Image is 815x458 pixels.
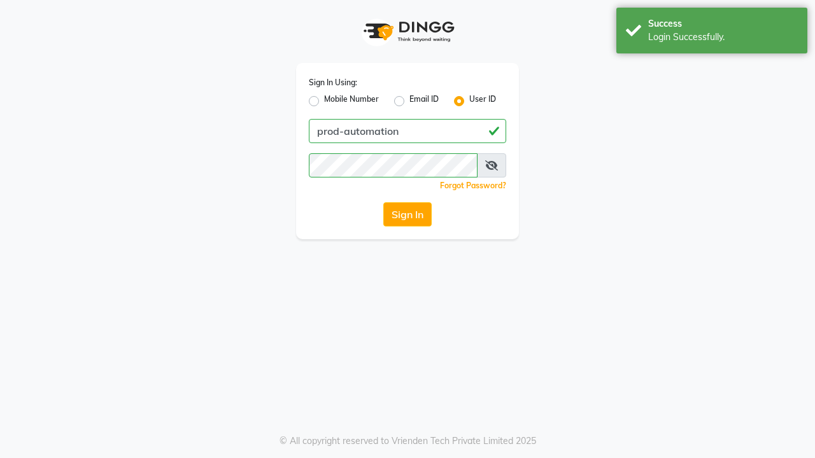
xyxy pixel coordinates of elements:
[440,181,506,190] a: Forgot Password?
[357,13,458,50] img: logo1.svg
[409,94,439,109] label: Email ID
[383,202,432,226] button: Sign In
[324,94,379,109] label: Mobile Number
[469,94,496,109] label: User ID
[648,31,798,44] div: Login Successfully.
[309,77,357,88] label: Sign In Using:
[648,17,798,31] div: Success
[309,153,478,177] input: Username
[309,119,506,143] input: Username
